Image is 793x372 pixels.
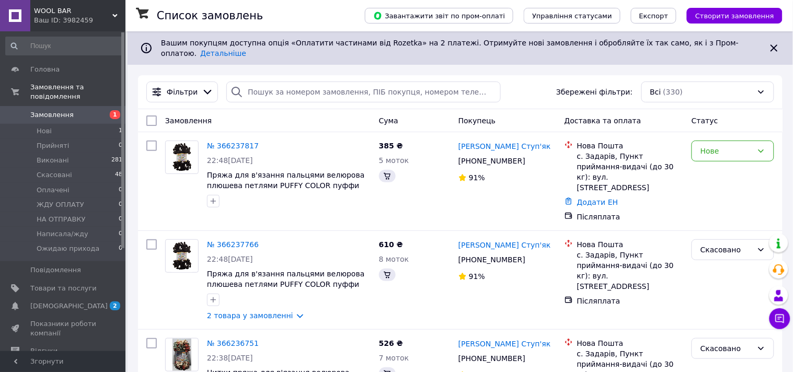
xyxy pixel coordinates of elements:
button: Завантажити звіт по пром-оплаті [365,8,513,24]
div: Нова Пошта [577,239,683,250]
input: Пошук [5,37,123,55]
span: 2 [110,301,120,310]
a: Додати ЕН [577,198,618,206]
div: Нова Пошта [577,338,683,348]
span: Статус [692,117,718,125]
span: 5 моток [379,156,409,165]
h1: Список замовлень [157,9,263,22]
span: 22:48[DATE] [207,255,253,263]
span: 22:48[DATE] [207,156,253,165]
span: Замовлення та повідомлення [30,83,125,101]
div: с. Задарів, Пункт приймання-видачі (до 30 кг): вул. [STREET_ADDRESS] [577,250,683,292]
span: 0 [119,200,122,210]
span: Повідомлення [30,265,81,275]
span: 281 [111,156,122,165]
span: 48 [115,170,122,180]
span: 526 ₴ [379,339,403,347]
div: Післяплата [577,296,683,306]
span: 0 [119,215,122,224]
span: Покупець [458,117,496,125]
span: Скасовані [37,170,72,180]
span: 1 [119,126,122,136]
a: Фото товару [165,239,199,273]
div: Нове [700,145,753,157]
a: [PERSON_NAME] Ступ'як [458,141,551,152]
a: № 366236751 [207,339,259,347]
span: [DEMOGRAPHIC_DATA] [30,301,108,311]
span: Виконані [37,156,69,165]
span: Замовлення [165,117,212,125]
span: 0 [119,185,122,195]
img: Фото товару [171,240,192,272]
img: Фото товару [171,141,192,173]
div: [PHONE_NUMBER] [456,252,527,267]
span: Оплачені [37,185,70,195]
a: Детальніше [200,49,246,57]
span: Прийняті [37,141,69,150]
span: (330) [663,88,683,96]
span: 8 моток [379,255,409,263]
button: Чат з покупцем [769,308,790,329]
span: Нові [37,126,52,136]
span: НА ОТПРАВКУ [37,215,86,224]
span: Доставка та оплата [565,117,641,125]
span: 1 [110,110,120,119]
span: Показники роботи компанії [30,319,97,338]
a: [PERSON_NAME] Ступ'як [458,339,551,349]
span: Експорт [639,12,669,20]
span: Ожидаю прихода [37,244,99,253]
span: 91% [469,173,485,182]
span: Товари та послуги [30,284,97,293]
span: Фільтри [167,87,198,97]
span: ЖДУ ОПЛАТУ [37,200,84,210]
div: Скасовано [700,244,753,255]
div: Скасовано [700,343,753,354]
a: № 366237817 [207,142,259,150]
span: Написала/жду [37,229,88,239]
a: № 366237766 [207,240,259,249]
span: Відгуки [30,346,58,356]
div: Нова Пошта [577,141,683,151]
button: Експорт [631,8,677,24]
div: с. Задарів, Пункт приймання-видачі (до 30 кг): вул. [STREET_ADDRESS] [577,151,683,193]
a: Створити замовлення [676,11,783,19]
span: Створити замовлення [695,12,774,20]
span: Збережені фільтри: [556,87,633,97]
a: 2 товара у замовленні [207,311,293,320]
button: Створити замовлення [687,8,783,24]
div: [PHONE_NUMBER] [456,154,527,168]
a: Пряжа для в'язання пальцями велюрова плюшева петлями PUFFY COLOR пуффи Колор № 6543 [207,171,365,200]
span: Cума [379,117,398,125]
a: Пряжа для в'язання пальцями велюрова плюшева петлями PUFFY COLOR пуффи Колор № 6543 [207,270,365,299]
span: Завантажити звіт по пром-оплаті [373,11,505,20]
span: 0 [119,141,122,150]
span: WOOL BAR [34,6,112,16]
input: Пошук за номером замовлення, ПІБ покупця, номером телефону, Email, номером накладної [226,82,501,102]
span: Управління статусами [532,12,612,20]
span: Замовлення [30,110,74,120]
span: Вашим покупцям доступна опція «Оплатити частинами від Rozetka» на 2 платежі. Отримуйте нові замов... [161,39,739,57]
span: 0 [119,229,122,239]
img: Фото товару [173,339,192,371]
span: Головна [30,65,60,74]
span: 0 [119,244,122,253]
span: 91% [469,272,485,281]
a: [PERSON_NAME] Ступ'як [458,240,551,250]
span: 7 моток [379,354,409,362]
div: Післяплата [577,212,683,222]
span: 22:38[DATE] [207,354,253,362]
div: [PHONE_NUMBER] [456,351,527,366]
span: 610 ₴ [379,240,403,249]
a: Фото товару [165,141,199,174]
button: Управління статусами [524,8,620,24]
span: 385 ₴ [379,142,403,150]
span: Всі [650,87,661,97]
div: Ваш ID: 3982459 [34,16,125,25]
a: Фото товару [165,338,199,371]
